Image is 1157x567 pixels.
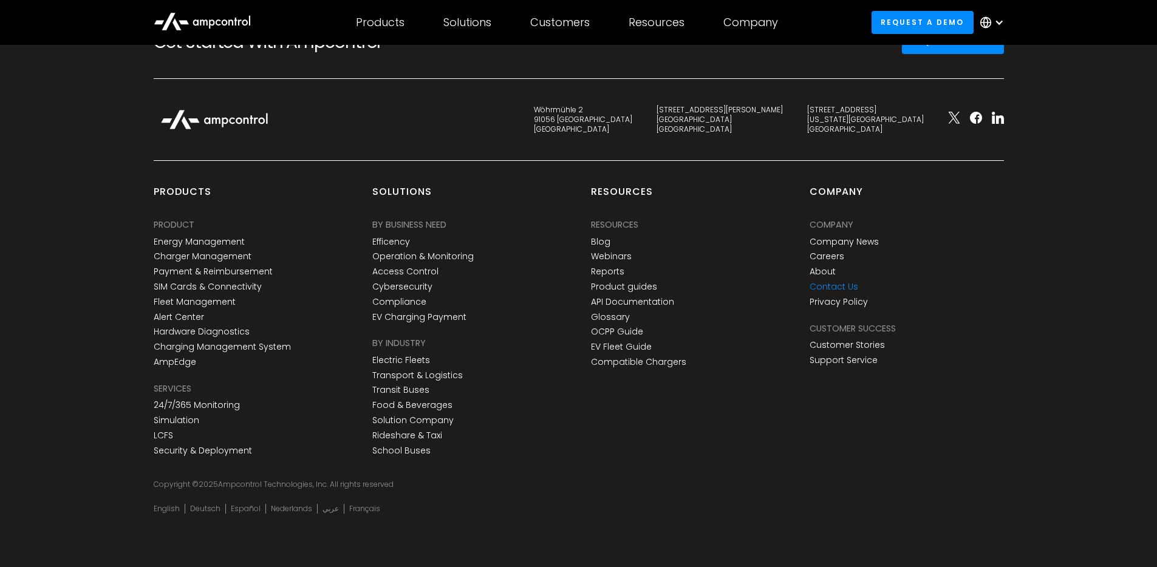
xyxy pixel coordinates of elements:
a: OCPP Guide [591,327,643,337]
a: Cybersecurity [372,282,432,292]
a: About [810,267,836,277]
div: Solutions [443,16,491,29]
div: BY INDUSTRY [372,336,426,350]
div: Products [356,16,404,29]
a: API Documentation [591,297,674,307]
a: Alert Center [154,312,204,322]
div: BY BUSINESS NEED [372,218,446,231]
div: Resources [629,16,684,29]
a: Careers [810,251,844,262]
a: Blog [591,237,610,247]
a: Fleet Management [154,297,236,307]
a: Efficency [372,237,410,247]
a: Transport & Logistics [372,370,463,381]
a: 24/7/365 Monitoring [154,400,240,410]
h2: Get Started With Ampcontrol [154,32,421,53]
a: Español [231,504,261,514]
a: Support Service [810,355,878,365]
a: Operation & Monitoring [372,251,474,262]
a: Deutsch [190,504,220,514]
a: Transit Buses [372,385,429,395]
div: SERVICES [154,382,191,395]
div: Company [810,218,853,231]
a: Hardware Diagnostics [154,327,250,337]
a: English [154,504,180,514]
a: Français [349,504,380,514]
a: Reports [591,267,624,277]
span: 2025 [199,479,218,489]
a: Contact Us [810,282,858,292]
div: Solutions [372,185,432,208]
a: عربي [323,504,339,514]
a: Charger Management [154,251,251,262]
a: SIM Cards & Connectivity [154,282,262,292]
a: Glossary [591,312,630,322]
a: AmpEdge [154,357,196,367]
a: EV Charging Payment [372,312,466,322]
a: Webinars [591,251,632,262]
a: Charging Management System [154,342,291,352]
div: PRODUCT [154,218,194,231]
div: Customer success [810,322,896,335]
a: Compliance [372,297,426,307]
div: Customers [530,16,590,29]
a: Security & Deployment [154,446,252,456]
a: LCFS [154,430,173,441]
div: [STREET_ADDRESS] [US_STATE][GEOGRAPHIC_DATA] [GEOGRAPHIC_DATA] [807,105,924,134]
a: Request a demo [872,11,974,33]
a: Rideshare & Taxi [372,430,442,441]
div: products [154,185,211,208]
div: Resources [591,185,653,208]
a: Nederlands [271,504,312,514]
div: Company [723,16,778,29]
a: EV Fleet Guide [591,342,652,352]
div: Company [810,185,863,208]
a: Company News [810,237,879,247]
div: [STREET_ADDRESS][PERSON_NAME] [GEOGRAPHIC_DATA] [GEOGRAPHIC_DATA] [657,105,783,134]
a: Electric Fleets [372,355,430,365]
a: Product guides [591,282,657,292]
a: Payment & Reimbursement [154,267,273,277]
div: Copyright © Ampcontrol Technologies, Inc. All rights reserved [154,480,1004,489]
a: Customer Stories [810,340,885,350]
a: Food & Beverages [372,400,452,410]
a: Solution Company [372,415,454,426]
a: Privacy Policy [810,297,868,307]
img: Ampcontrol Logo [154,103,275,136]
a: Energy Management [154,237,245,247]
a: School Buses [372,446,431,456]
div: Resources [591,218,638,231]
a: Compatible Chargers [591,357,686,367]
a: Simulation [154,415,199,426]
a: Access Control [372,267,439,277]
div: Wöhrmühle 2 91056 [GEOGRAPHIC_DATA] [GEOGRAPHIC_DATA] [534,105,632,134]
